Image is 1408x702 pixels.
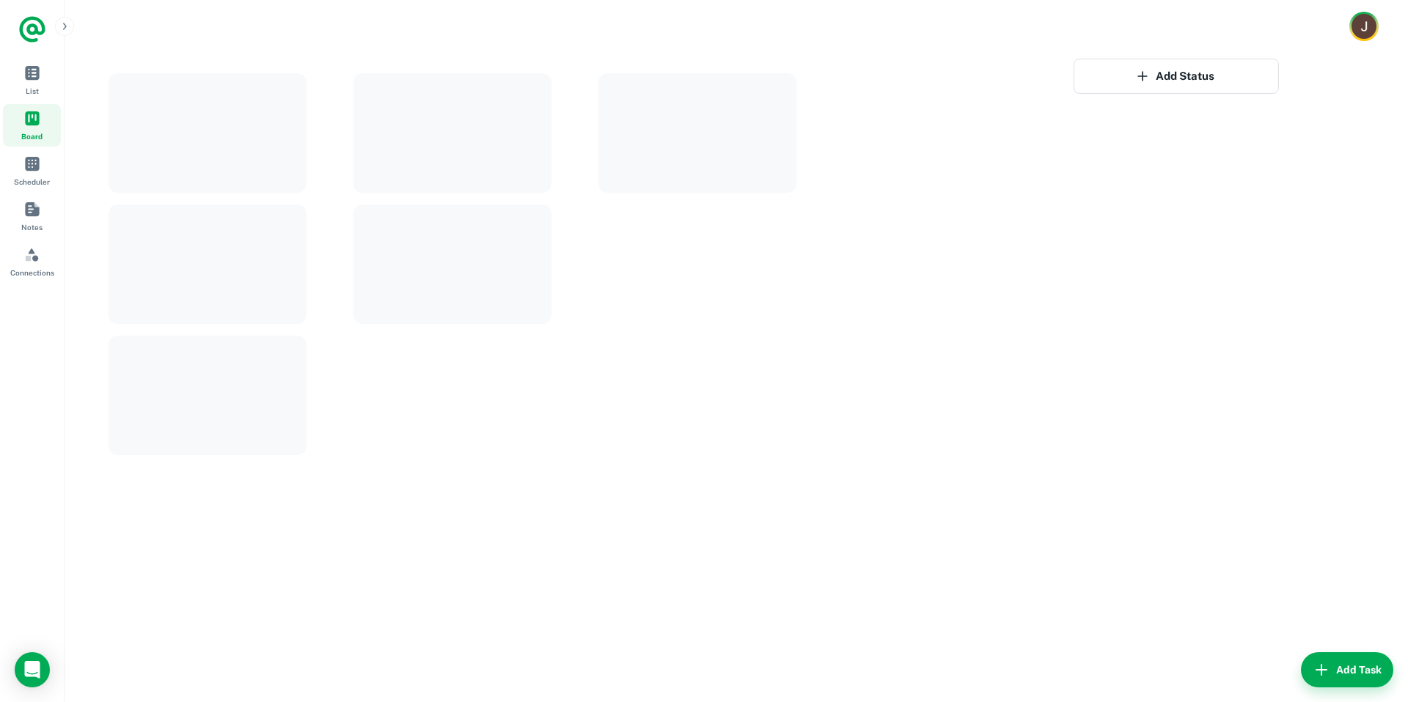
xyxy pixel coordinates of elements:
[21,221,43,233] span: Notes
[1352,14,1376,39] img: Jack Bayliss
[18,15,47,44] a: Logo
[3,104,61,147] a: Board
[26,85,39,97] span: List
[1301,652,1393,687] button: Add Task
[3,240,61,283] a: Connections
[1349,12,1379,41] button: Account button
[3,195,61,237] a: Notes
[3,59,61,101] a: List
[10,267,54,278] span: Connections
[15,652,50,687] div: Load Chat
[1074,59,1279,94] button: Add Status
[14,176,50,188] span: Scheduler
[21,130,43,142] span: Board
[3,149,61,192] a: Scheduler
